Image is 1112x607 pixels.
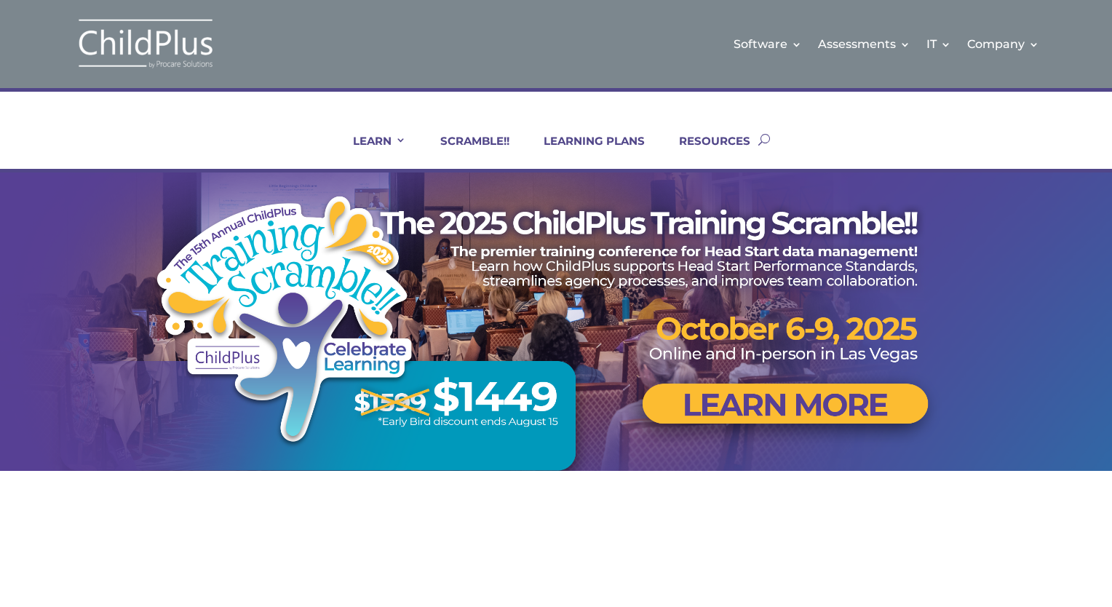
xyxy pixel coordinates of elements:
[422,134,509,169] a: SCRAMBLE!!
[818,15,910,74] a: Assessments
[967,15,1039,74] a: Company
[734,15,802,74] a: Software
[661,134,750,169] a: RESOURCES
[335,134,406,169] a: LEARN
[525,134,645,169] a: LEARNING PLANS
[926,15,951,74] a: IT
